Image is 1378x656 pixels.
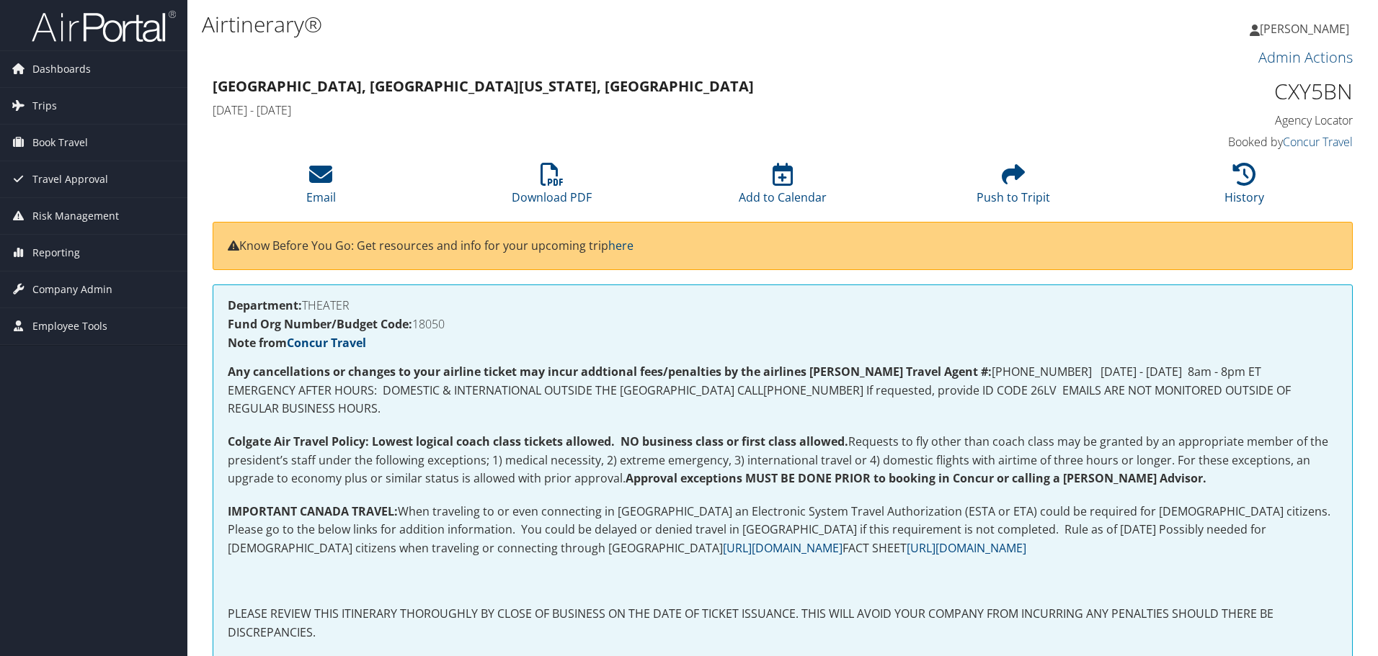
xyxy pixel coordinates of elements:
[1224,171,1264,205] a: History
[228,364,806,379] strong: Any cancellations or changes to your airline ticket may incur addtional fees/penalties by the air...
[32,9,176,43] img: airportal-logo.png
[228,503,1338,558] p: When traveling to or even connecting in [GEOGRAPHIC_DATA] an Electronic System Travel Authorizati...
[228,433,1338,488] p: Requests to fly other than coach class may be granted by an appropriate member of the president’s...
[32,88,57,124] span: Trips
[228,335,366,351] strong: Note from
[32,271,112,307] span: Company Admin
[228,316,412,332] strong: Fund Org Number/Budget Code:
[228,363,1338,418] p: [PHONE_NUMBER] [DATE] - [DATE] 8am - 8pm ET EMERGENCY AFTER HOURS: DOMESTIC & INTERNATIONAL OUTSI...
[213,102,1062,118] h4: [DATE] - [DATE]
[1084,76,1353,107] h1: CXY5BN
[306,171,336,205] a: Email
[977,171,1050,205] a: Push to Tripit
[32,235,80,271] span: Reporting
[626,470,1206,486] strong: Approval exceptions MUST BE DONE PRIOR to booking in Concur or calling a [PERSON_NAME] Advisor.
[809,364,992,379] strong: [PERSON_NAME] Travel Agent #:
[739,171,827,205] a: Add to Calendar
[32,198,119,234] span: Risk Management
[32,161,108,197] span: Travel Approval
[608,238,634,253] a: here
[228,503,398,519] strong: IMPORTANT CANADA TRAVEL:
[512,171,592,205] a: Download PDF
[32,308,107,344] span: Employee Tools
[1084,112,1353,128] h4: Agency Locator
[723,540,843,556] a: [URL][DOMAIN_NAME]
[1084,134,1353,150] h4: Booked by
[287,335,366,351] a: Concur Travel
[228,605,1338,642] p: PLEASE REVIEW THIS ITINERARY THOROUGHLY BY CLOSE OF BUSINESS ON THE DATE OF TICKET ISSUANCE. THIS...
[228,433,848,449] strong: Colgate Air Travel Policy: Lowest logical coach class tickets allowed. NO business class or first...
[202,9,977,40] h1: Airtinerary®
[228,300,1338,311] h4: THEATER
[1283,134,1353,150] a: Concur Travel
[907,540,1026,556] a: [URL][DOMAIN_NAME]
[1250,7,1364,50] a: [PERSON_NAME]
[32,125,88,161] span: Book Travel
[228,318,1338,330] h4: 18050
[228,297,302,313] strong: Department:
[32,51,91,87] span: Dashboards
[1258,48,1353,67] a: Admin Actions
[213,76,754,96] strong: [GEOGRAPHIC_DATA], [GEOGRAPHIC_DATA] [US_STATE], [GEOGRAPHIC_DATA]
[1260,21,1349,37] span: [PERSON_NAME]
[228,237,1338,256] p: Know Before You Go: Get resources and info for your upcoming trip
